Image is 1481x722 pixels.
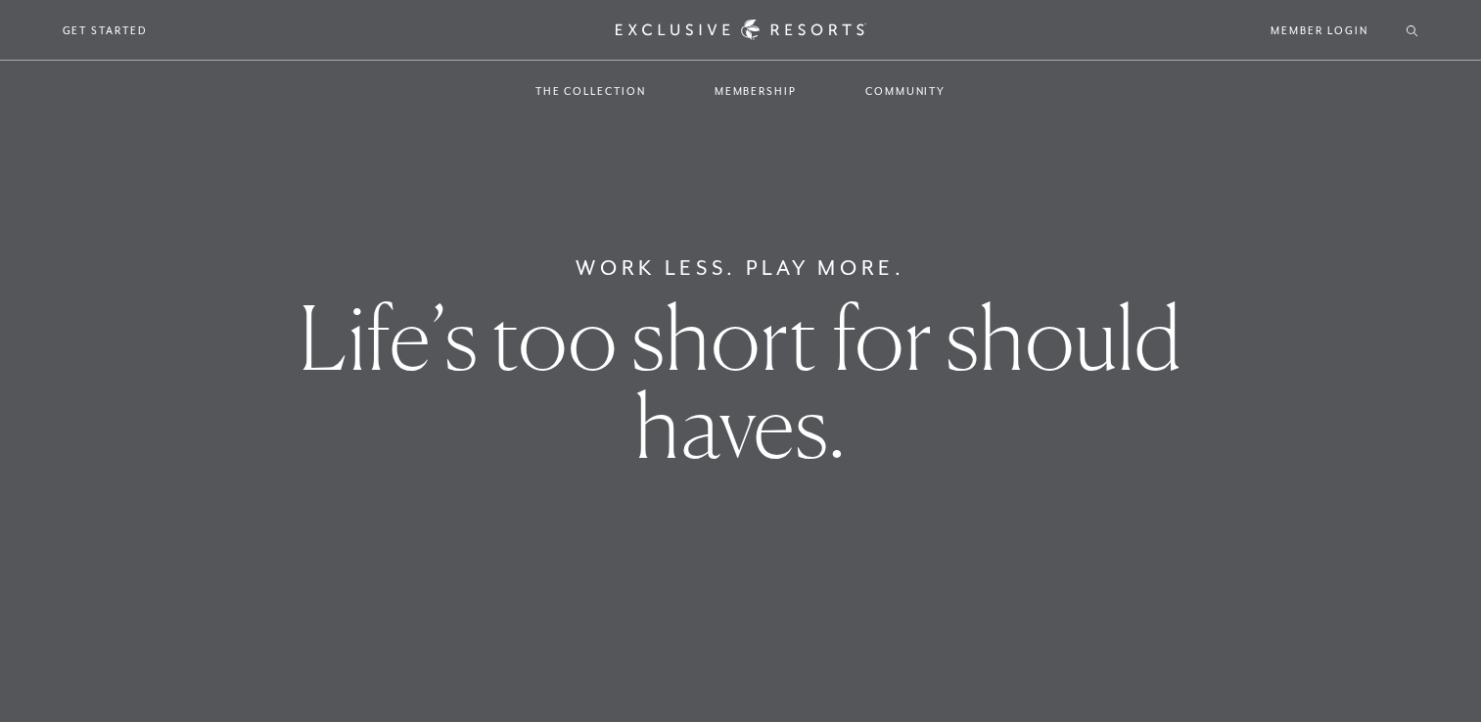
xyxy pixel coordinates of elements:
[516,63,666,119] a: The Collection
[576,252,905,284] h6: Work Less. Play More.
[1271,22,1367,39] a: Member Login
[846,63,965,119] a: Community
[695,63,816,119] a: Membership
[63,22,148,39] a: Get Started
[258,293,1222,470] h1: Life’s too short for should haves.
